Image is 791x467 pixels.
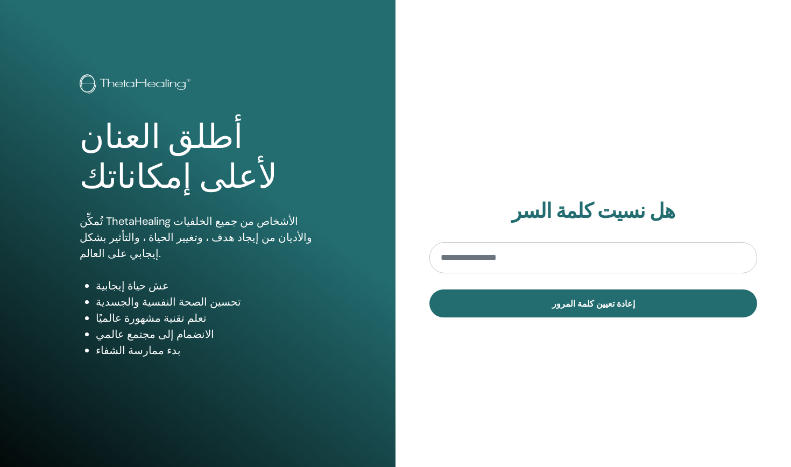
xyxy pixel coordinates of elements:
h2: هل نسيت كلمة السر [429,199,757,224]
h1: أطلق العنان لأعلى إمكاناتك [80,117,316,197]
li: بدء ممارسة الشفاء [96,342,316,358]
li: الانضمام إلى مجتمع عالمي [96,326,316,342]
button: إعادة تعيين كلمة المرور [429,289,757,317]
li: تعلم تقنية مشهورة عالميًا [96,310,316,326]
p: تُمكِّن ThetaHealing الأشخاص من جميع الخلفيات والأديان من إيجاد هدف ، وتغيير الحياة ، والتأثير بش... [80,213,316,261]
li: عش حياة إيجابية [96,278,316,294]
span: إعادة تعيين كلمة المرور [552,298,635,309]
li: تحسين الصحة النفسية والجسدية [96,294,316,310]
